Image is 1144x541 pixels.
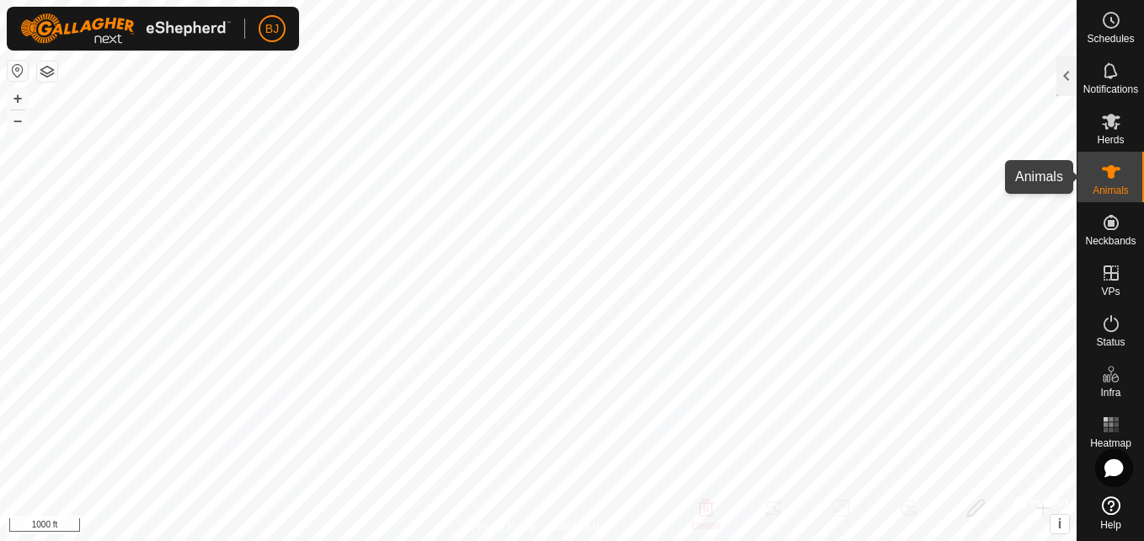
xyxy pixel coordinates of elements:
span: Help [1100,520,1121,530]
span: Neckbands [1085,236,1136,246]
span: Notifications [1083,84,1138,94]
button: – [8,110,28,131]
a: Privacy Policy [472,519,535,534]
span: BJ [265,20,279,38]
span: Herds [1097,135,1124,145]
a: Help [1077,490,1144,537]
span: VPs [1101,287,1120,297]
button: Map Layers [37,62,57,82]
a: Contact Us [555,519,605,534]
span: Status [1096,337,1125,347]
span: i [1058,517,1061,531]
span: Infra [1100,388,1120,398]
span: Animals [1093,185,1129,196]
button: + [8,88,28,109]
button: i [1050,515,1069,533]
span: Heatmap [1090,438,1131,448]
img: Gallagher Logo [20,13,231,44]
button: Reset Map [8,61,28,81]
span: Schedules [1087,34,1134,44]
